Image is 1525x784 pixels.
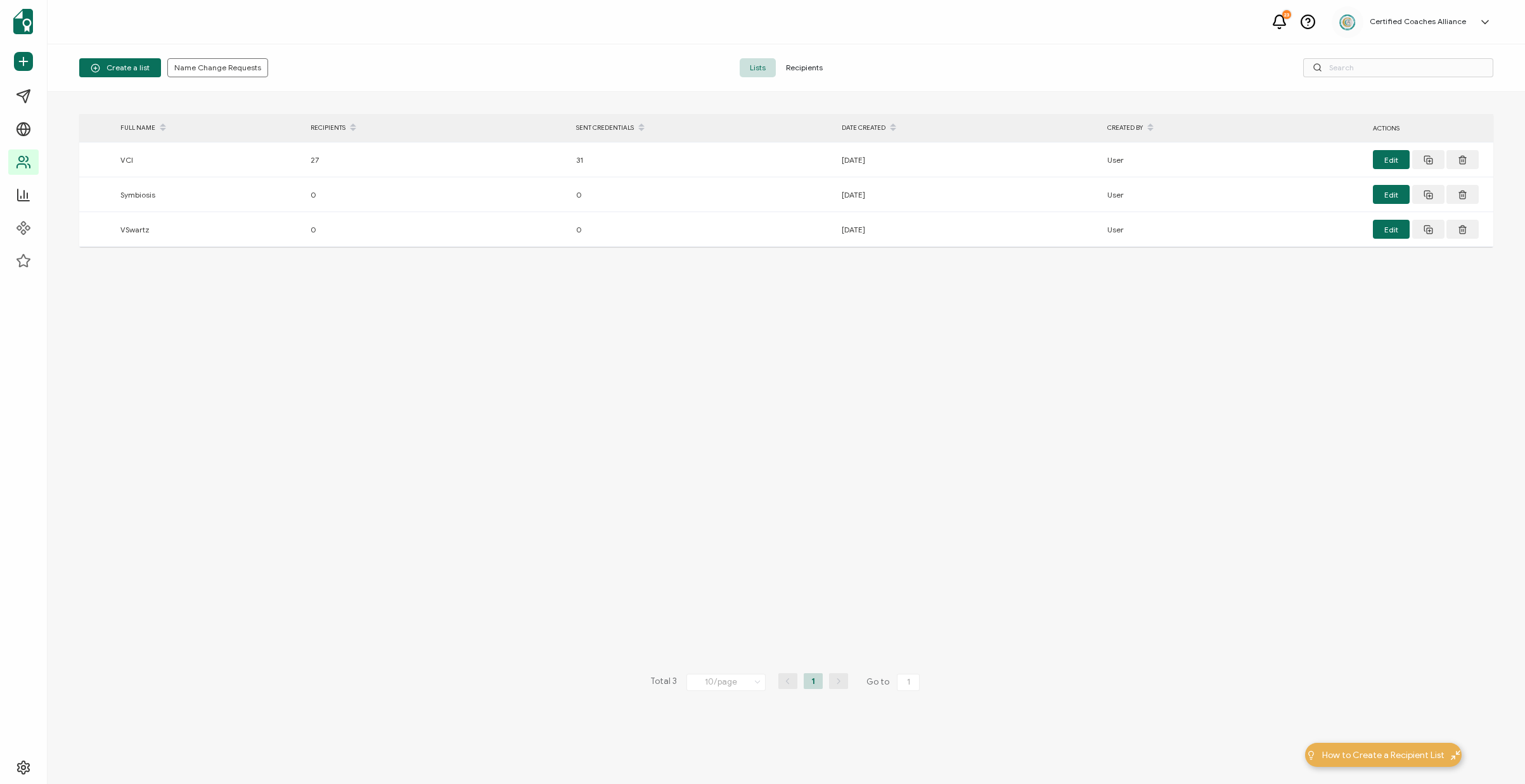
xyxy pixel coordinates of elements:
span: How to Create a Recipient List [1322,749,1445,762]
button: Edit [1373,150,1410,169]
div: 0 [570,222,835,237]
div: Symbiosis [114,187,304,202]
iframe: Chat Widget [1462,723,1525,784]
div: [DATE] [835,222,1101,237]
div: VSwartz [114,222,304,237]
div: User [1101,187,1367,202]
span: Lists [740,58,776,77]
h5: Certified Coaches Alliance [1370,17,1466,26]
div: RECIPIENTS [304,117,570,139]
div: User [1101,222,1367,237]
div: 31 [570,153,835,167]
div: CREATED BY [1101,117,1367,139]
span: Go to [866,673,922,691]
div: 0 [570,187,835,202]
span: Total 3 [650,673,677,691]
img: 2aa27aa7-df99-43f9-bc54-4d90c804c2bd.png [1338,13,1357,32]
img: minimize-icon.svg [1451,750,1460,760]
div: SENT CREDENTIALS [570,117,835,139]
div: [DATE] [835,187,1101,202]
div: 23 [1282,10,1291,19]
span: Create a list [91,63,150,73]
li: 1 [804,673,823,689]
div: 27 [304,153,570,167]
button: Name Change Requests [167,58,268,77]
div: [DATE] [835,153,1101,167]
input: Search [1303,58,1493,77]
button: Edit [1373,185,1410,204]
div: FULL NAME [114,117,304,139]
input: Select [686,674,766,691]
div: DATE CREATED [835,117,1101,139]
div: User [1101,153,1367,167]
div: ACTIONS [1367,121,1493,136]
div: VCI [114,153,304,167]
button: Create a list [79,58,161,77]
button: Edit [1373,220,1410,239]
div: 0 [304,222,570,237]
span: Recipients [776,58,833,77]
span: Name Change Requests [174,64,261,72]
div: 0 [304,187,570,202]
img: sertifier-logomark-colored.svg [13,9,33,34]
